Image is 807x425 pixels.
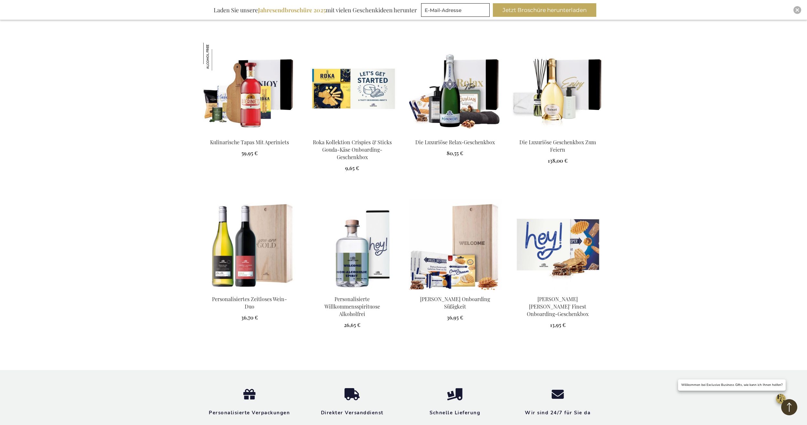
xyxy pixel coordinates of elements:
[241,314,258,321] span: 36,70 €
[209,409,290,416] strong: Personalisierte Verpackungen
[306,200,398,290] img: Personalised Welcome Non-Alcoholic Spirit
[211,3,420,17] div: Laden Sie unsere mit vielen Geschenkideen herunter
[447,150,463,157] span: 80,55 €
[212,296,287,310] a: Personalisiertes Zeitloses Wein-Duo
[306,43,398,133] img: Roka Kollektion Crispies & Sticks Gouda-Käse Onboarding-Geschenkbox
[519,139,596,153] a: Die Luxuriöse Geschenkbox Zum Feiern
[210,139,289,146] a: Kulinarische Tapas Mit Aperiniets
[421,3,492,19] form: marketing offers and promotions
[203,288,296,294] a: Personalised Timeless Wine Duo
[321,409,384,416] strong: Direkter Versanddienst
[550,321,566,328] span: 13,95 €
[527,296,589,317] a: [PERSON_NAME] [PERSON_NAME]' Finest Onboarding-Geschenkbox
[525,409,590,416] strong: Wir sind 24/7 für Sie da
[306,288,398,294] a: Personalised Welcome Non-Alcoholic Spirit
[409,288,501,294] a: Jules Destrooper Onboarding Sweetness
[793,6,801,14] div: Close
[447,314,463,321] span: 36,95 €
[493,3,596,17] button: Jetzt Broschüre herunterladen
[409,200,501,290] img: Jules Destrooper Onboarding Sweetness
[203,131,296,137] a: Kulinarische Tapas Mit Aperiniets Kulinarische Tapas Mit Aperiniets
[409,131,501,137] a: The Luxury Relax Gift Box
[241,150,258,157] span: 59,95 €
[415,139,495,146] a: Die Luxuriöse Relax-Geschenkbox
[345,165,359,171] span: 9,65 €
[306,131,398,137] a: Roka Kollektion Crispies & Sticks Gouda-Käse Onboarding-Geschenkbox
[409,43,501,133] img: The Luxury Relax Gift Box
[203,43,296,133] img: Kulinarische Tapas Mit Aperiniets
[430,409,480,416] strong: Schnelle Lieferung
[420,296,490,310] a: [PERSON_NAME] Onboarding Süßigkeit
[512,200,604,290] img: Jules Destrooper Jules' Finest Onboarding Gift Box
[313,139,392,160] a: Roka Kollektion Crispies & Sticks Gouda-Käse Onboarding-Geschenkbox
[795,8,799,12] img: Close
[324,296,380,317] a: Personalisierte Willkommensspirituose Alkoholfrei
[512,288,604,294] a: Jules Destrooper Jules' Finest Onboarding Gift Box
[512,131,604,137] a: The Luxury Celebration Gift Box
[421,3,490,17] input: E-Mail-Adresse
[512,43,604,133] img: The Luxury Celebration Gift Box
[548,157,568,164] span: 138,00 €
[203,200,296,290] img: Personalised Timeless Wine Duo
[203,43,231,71] img: Kulinarische Tapas Mit Aperiniets
[344,321,360,328] span: 26,65 €
[258,6,326,14] b: Jahresendbroschüre 2025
